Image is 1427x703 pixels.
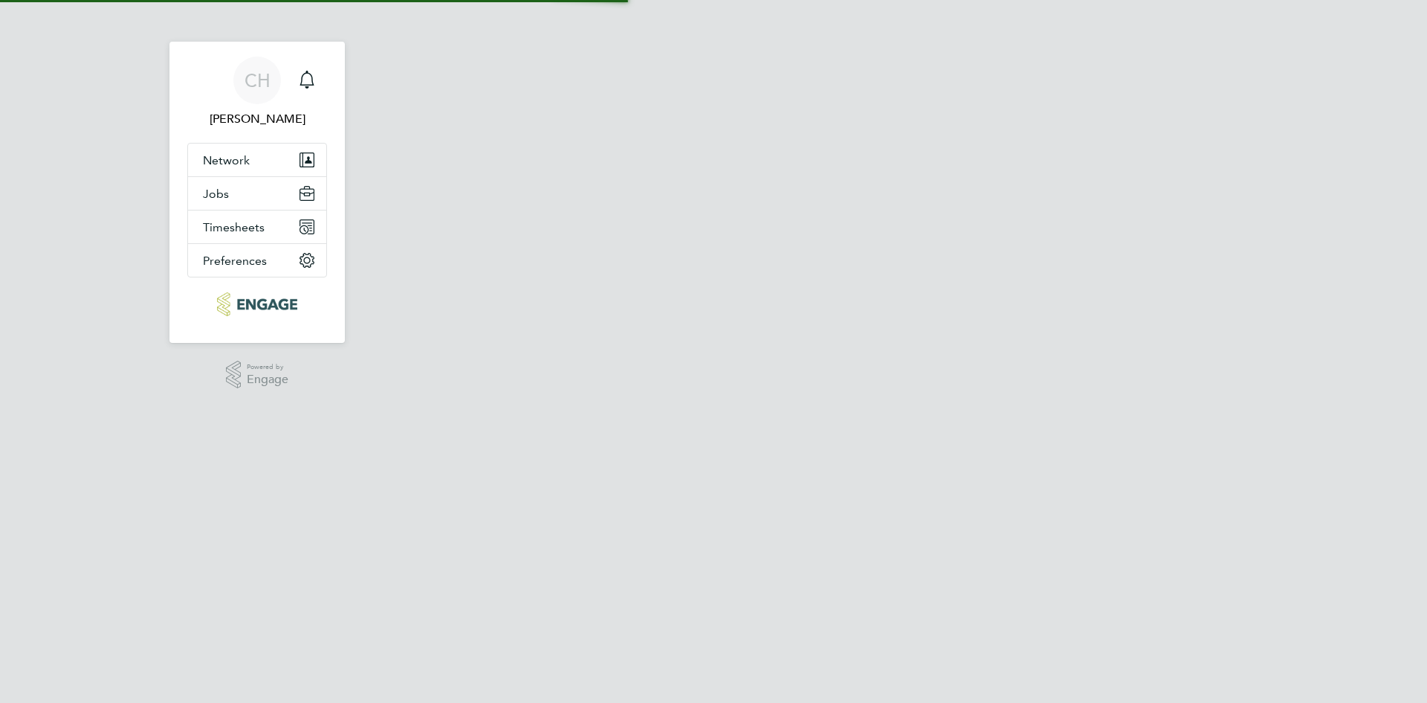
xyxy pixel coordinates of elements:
[188,144,326,176] button: Network
[169,42,345,343] nav: Main navigation
[226,361,289,389] a: Powered byEngage
[203,153,250,167] span: Network
[203,254,267,268] span: Preferences
[188,177,326,210] button: Jobs
[187,57,327,128] a: CH[PERSON_NAME]
[188,244,326,277] button: Preferences
[203,220,265,234] span: Timesheets
[188,211,326,243] button: Timesheets
[187,110,327,128] span: Charley Hughes
[203,187,229,201] span: Jobs
[247,373,288,386] span: Engage
[217,292,297,316] img: rgbrec-logo-retina.png
[245,71,271,90] span: CH
[247,361,288,373] span: Powered by
[187,292,327,316] a: Go to home page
